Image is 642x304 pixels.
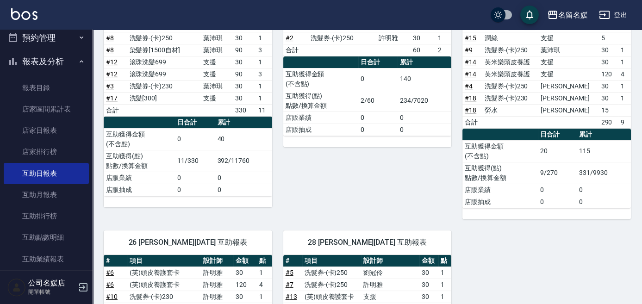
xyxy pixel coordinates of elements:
td: 1 [618,92,631,104]
a: #6 [106,269,114,276]
td: 0 [538,184,577,196]
td: 30 [419,279,438,291]
th: 設計師 [361,255,419,267]
td: 互助獲得(點) 點數/換算金額 [283,90,358,112]
td: 互助獲得金額 (不含點) [104,128,175,150]
td: 洗髮券-(卡)230 [482,92,538,104]
td: 0 [577,184,631,196]
td: 0 [175,128,215,150]
a: 店家區間累計表 [4,99,89,120]
td: 互助獲得(點) 點數/換算金額 [104,150,175,172]
td: 331/9930 [577,162,631,184]
td: 1 [436,32,451,44]
td: 0 [358,124,398,136]
table: a dense table [283,56,452,136]
a: 報表目錄 [4,77,89,99]
td: 392/11760 [215,150,272,172]
td: 1 [256,32,272,44]
th: 點 [257,255,272,267]
td: 支援 [201,56,233,68]
span: 26 [PERSON_NAME][DATE] 互助報表 [115,238,261,247]
td: 90 [233,44,256,56]
a: #15 [465,34,476,42]
td: 店販抽成 [104,184,175,196]
td: 0 [215,172,272,184]
td: 1 [618,80,631,92]
td: 30 [233,291,257,303]
td: 洗髮券-(卡)250 [302,267,361,279]
td: 30 [233,80,256,92]
a: #8 [106,34,114,42]
a: 店家排行榜 [4,141,89,162]
td: 互助獲得金額 (不含點) [462,140,537,162]
td: [PERSON_NAME] [538,92,599,104]
a: #14 [465,70,476,78]
th: 項目 [302,255,361,267]
td: 0 [358,112,398,124]
td: 1 [257,291,272,303]
a: #4 [465,82,473,90]
td: 140 [398,68,452,90]
td: 店販業績 [462,184,537,196]
td: 5 [598,32,618,44]
th: # [283,255,302,267]
td: 4 [257,279,272,291]
button: 登出 [595,6,631,24]
td: 芙米樂頭皮養護 [482,56,538,68]
a: #14 [465,58,476,66]
td: 葉沛琪 [201,44,233,56]
td: 染髮券[1500自材] [127,44,200,56]
td: 合計 [283,44,308,56]
td: 合計 [104,104,127,116]
a: 互助業績報表 [4,248,89,270]
td: 滾珠洗髮699 [127,56,200,68]
a: 店家日報表 [4,120,89,141]
td: 支援 [538,68,599,80]
td: 洗髮券-(卡)250 [482,44,538,56]
a: #6 [106,281,114,288]
td: 葉沛琪 [538,44,599,56]
td: 3 [256,68,272,80]
td: 葉沛琪 [201,32,233,44]
th: 累計 [398,56,452,68]
td: 90 [233,68,256,80]
th: 金額 [419,255,438,267]
a: #10 [106,293,118,300]
td: 洗髮券-(卡)230 [127,80,200,92]
td: 1 [438,291,451,303]
td: 3 [256,44,272,56]
a: #3 [106,82,114,90]
td: 1 [256,56,272,68]
img: Logo [11,8,37,20]
button: save [520,6,539,24]
table: a dense table [104,117,272,196]
td: 11/330 [175,150,215,172]
td: 40 [215,128,272,150]
td: 葉沛琪 [201,80,233,92]
span: 28 [PERSON_NAME][DATE] 互助報表 [294,238,441,247]
td: 店販業績 [104,172,175,184]
td: 30 [598,56,618,68]
td: 120 [598,68,618,80]
a: #8 [106,46,114,54]
td: 1 [256,80,272,92]
a: #17 [106,94,118,102]
td: 30 [598,44,618,56]
td: 洗髮券-(卡)230 [127,291,201,303]
td: 0 [358,68,398,90]
a: 互助日報表 [4,163,89,184]
table: a dense table [462,129,631,208]
button: 預約管理 [4,26,89,50]
td: 許明雅 [361,279,419,291]
td: 互助獲得金額 (不含點) [283,68,358,90]
a: #13 [286,293,297,300]
th: 日合計 [358,56,398,68]
td: 合計 [462,116,482,128]
td: 許明雅 [201,267,233,279]
td: 9/270 [538,162,577,184]
td: 2 [436,44,451,56]
td: 330 [233,104,256,116]
td: 0 [175,184,215,196]
td: 30 [419,267,438,279]
td: 1 [438,267,451,279]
